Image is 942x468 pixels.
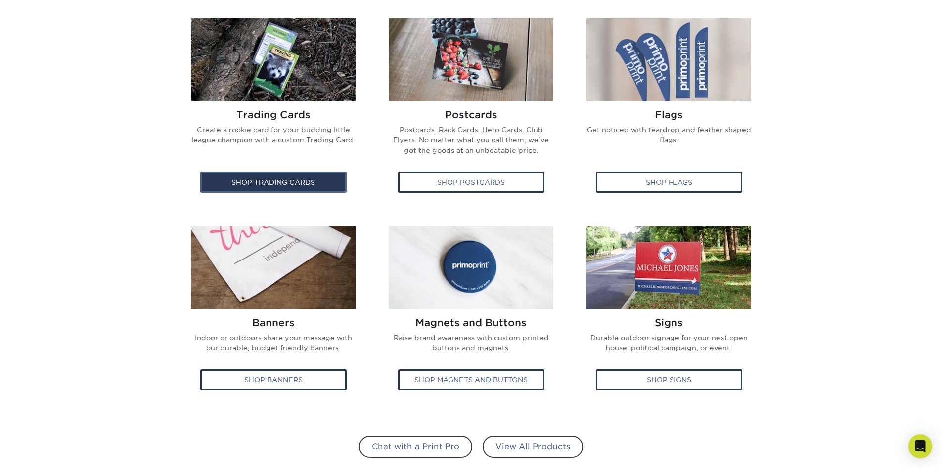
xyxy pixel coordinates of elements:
[388,317,555,329] h2: Magnets and Buttons
[389,226,553,309] img: Magnets and Buttons
[190,333,357,361] p: Indoor or outdoors share your message with our durable, budget friendly banners.
[585,317,753,329] h2: Signs
[182,226,365,400] a: Banners Banners Indoor or outdoors share your message with our durable, budget friendly banners. ...
[359,436,472,458] a: Chat with a Print Pro
[200,172,347,193] div: Shop Trading Cards
[380,18,563,203] a: Postcards Postcards Postcards. Rack Cards. Hero Cards. Club Flyers. No matter what you call them,...
[578,226,761,400] a: Signs Signs Durable outdoor signage for your next open house, political campaign, or event. Shop ...
[190,125,357,153] p: Create a rookie card for your budding little league champion with a custom Trading Card.
[586,226,751,309] img: Signs
[388,109,555,121] h2: Postcards
[389,18,553,101] img: Postcards
[200,369,347,390] div: Shop Banners
[190,317,357,329] h2: Banners
[398,172,544,193] div: Shop Postcards
[596,369,742,390] div: Shop Signs
[586,18,751,101] img: Flags
[191,226,356,309] img: Banners
[388,333,555,361] p: Raise brand awareness with custom printed buttons and magnets.
[483,436,583,458] a: View All Products
[578,18,761,203] a: Flags Flags Get noticed with teardrop and feather shaped flags. Shop Flags
[182,18,365,203] a: Trading Cards Trading Cards Create a rookie card for your budding little league champion with a c...
[398,369,544,390] div: Shop Magnets and Buttons
[380,226,563,400] a: Magnets and Buttons Magnets and Buttons Raise brand awareness with custom printed buttons and mag...
[585,125,753,153] p: Get noticed with teardrop and feather shaped flags.
[2,438,84,465] iframe: Google Customer Reviews
[596,172,742,193] div: Shop Flags
[191,18,356,101] img: Trading Cards
[585,109,753,121] h2: Flags
[388,125,555,163] p: Postcards. Rack Cards. Hero Cards. Club Flyers. No matter what you call them, we've got the goods...
[908,434,932,458] div: Open Intercom Messenger
[190,109,357,121] h2: Trading Cards
[585,333,753,361] p: Durable outdoor signage for your next open house, political campaign, or event.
